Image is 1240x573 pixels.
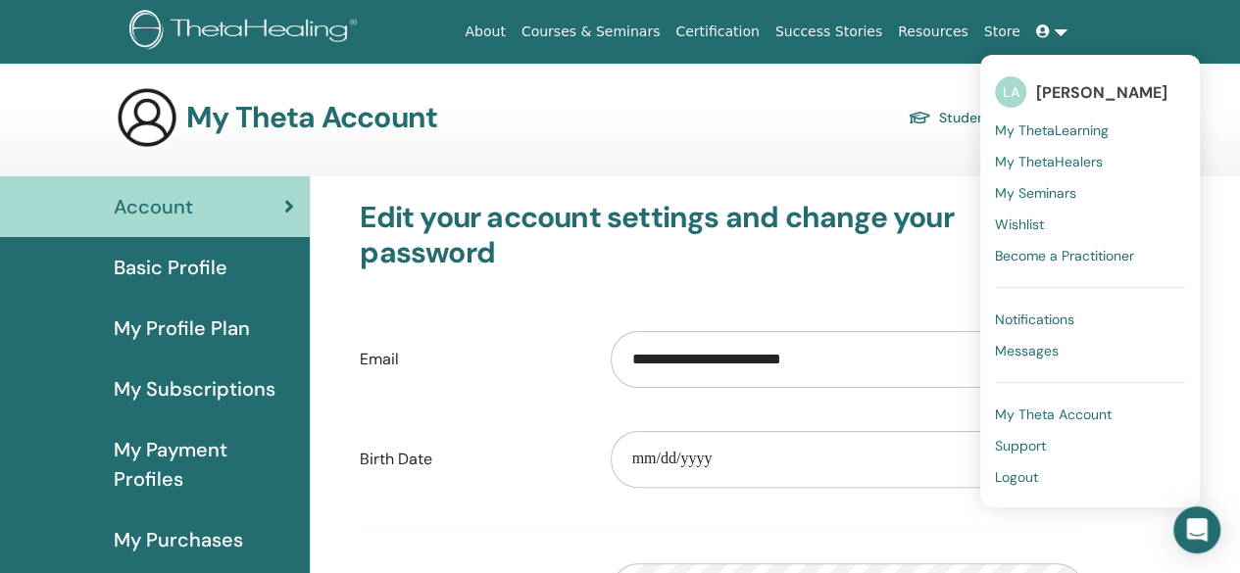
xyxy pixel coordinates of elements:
a: My ThetaHealers [995,146,1185,177]
span: My Purchases [114,525,243,554]
span: My ThetaHealers [995,153,1103,170]
span: [PERSON_NAME] [1036,82,1167,103]
a: My ThetaLearning [995,115,1185,146]
div: Open Intercom Messenger [1173,506,1220,553]
span: My Subscriptions [114,374,275,404]
a: Resources [890,14,976,50]
h3: My Theta Account [186,100,437,135]
a: Store [976,14,1028,50]
a: Student Dashboard [908,104,1066,131]
img: logo.png [129,10,364,54]
a: Certification [668,14,767,50]
a: My Seminars [995,177,1185,209]
span: My Profile Plan [114,313,250,343]
span: Wishlist [995,215,1044,233]
a: Notifications [995,304,1185,335]
a: Messages [995,335,1185,366]
img: generic-user-icon.jpg [116,86,178,149]
h3: Edit your account settings and change your password [360,200,1084,270]
a: Courses & Seminars [514,14,669,50]
span: My ThetaLearning [995,121,1109,139]
span: Basic Profile [114,253,227,282]
span: Account [114,192,193,221]
a: LA[PERSON_NAME] [995,70,1185,115]
span: Messages [995,342,1059,359]
span: Logout [995,468,1038,486]
span: My Payment Profiles [114,435,294,494]
img: graduation-cap.svg [908,110,931,126]
a: Become a Practitioner [995,240,1185,271]
span: Notifications [995,310,1074,328]
label: Email [345,341,596,378]
label: Birth Date [345,441,596,478]
a: Logout [995,461,1185,493]
span: LA [995,76,1026,108]
a: Support [995,430,1185,461]
span: Become a Practitioner [995,247,1134,264]
a: Wishlist [995,209,1185,240]
a: Success Stories [768,14,890,50]
span: My Seminars [995,184,1076,202]
span: My Theta Account [995,406,1112,423]
span: Support [995,437,1046,454]
a: About [457,14,513,50]
a: My Theta Account [995,399,1185,430]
